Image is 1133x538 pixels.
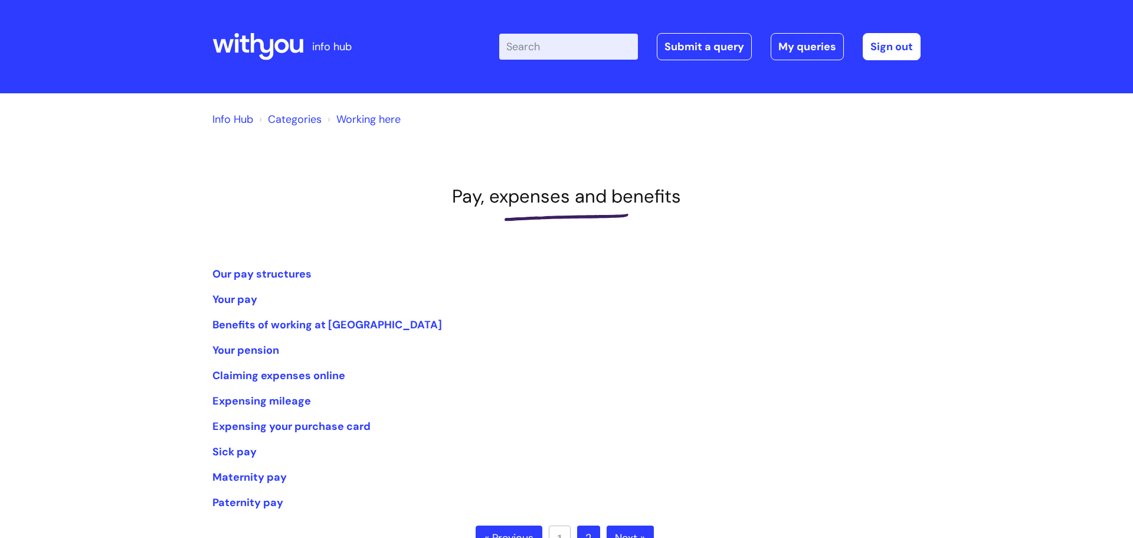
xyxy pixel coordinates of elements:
[657,33,752,60] a: Submit a query
[499,34,638,60] input: Search
[499,33,921,60] div: | -
[212,292,257,307] a: Your pay
[212,185,921,207] h1: Pay, expenses and benefits
[212,470,287,484] a: Maternity pay
[256,110,322,129] li: Solution home
[212,394,311,408] a: Expensing mileage
[212,343,279,357] a: Your pension
[268,112,322,126] a: Categories
[212,419,371,433] a: Expensing your purchase card
[212,267,312,281] a: Our pay structures
[863,33,921,60] a: Sign out
[771,33,844,60] a: My queries
[212,318,442,332] a: Benefits of working at [GEOGRAPHIC_DATA]
[325,110,401,129] li: Working here
[312,37,352,56] p: info hub
[212,369,345,383] a: Claiming expenses online
[212,445,257,459] a: Sick pay
[336,112,401,126] a: Working here
[212,495,283,510] a: Paternity pay
[212,112,253,126] a: Info Hub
